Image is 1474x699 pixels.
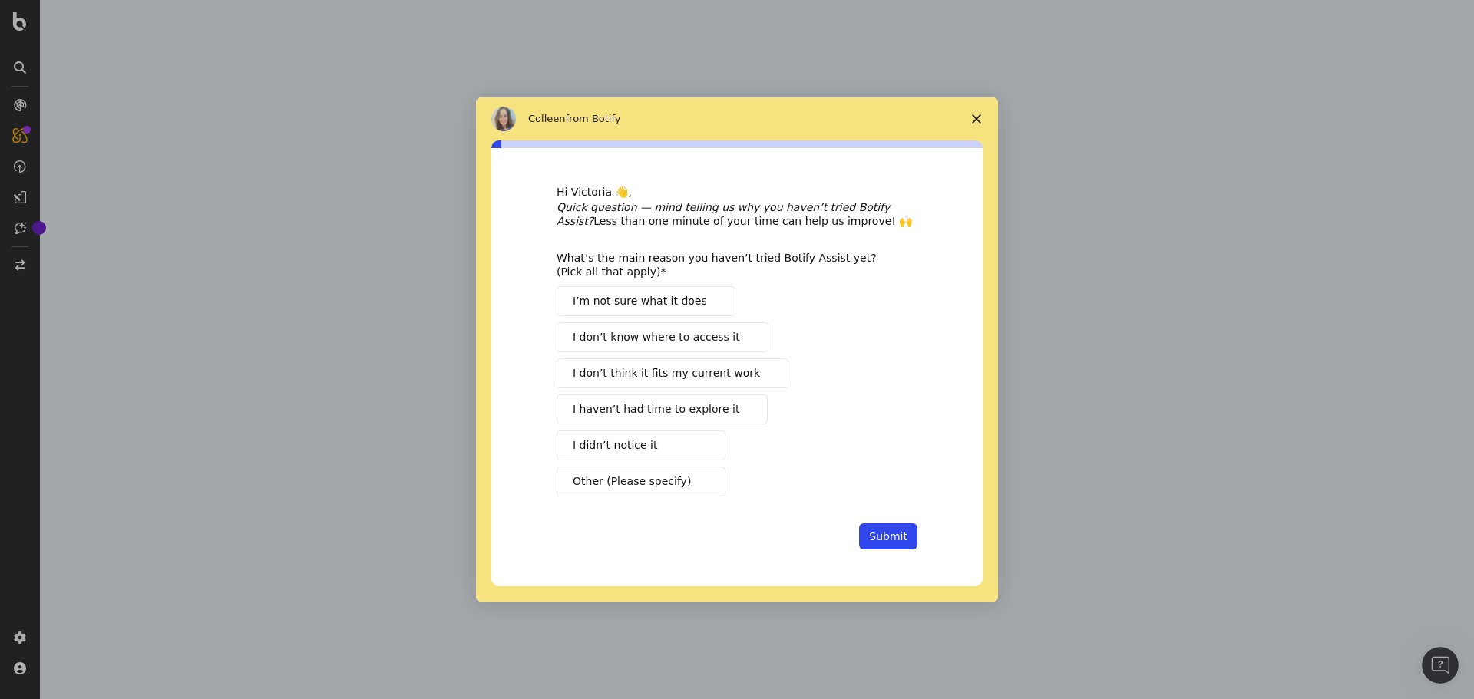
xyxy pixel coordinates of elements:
[573,473,691,490] span: Other (Please specify)
[955,97,998,140] span: Close survey
[557,185,917,200] div: Hi Victoria 👋,
[557,251,894,279] div: What’s the main reason you haven’t tried Botify Assist yet? (Pick all that apply)
[557,200,917,228] div: Less than one minute of your time can help us improve! 🙌
[557,322,768,352] button: I don’t know where to access it
[557,430,725,460] button: I didn’t notice it
[573,365,760,381] span: I don’t think it fits my current work
[557,467,725,496] button: Other (Please specify)
[573,401,739,417] span: I haven’t had time to explore it
[491,107,516,131] img: Profile image for Colleen
[573,437,657,453] span: I didn’t notice it
[859,523,917,549] button: Submit
[528,113,566,124] span: Colleen
[557,358,788,388] button: I don’t think it fits my current work
[557,286,735,316] button: I’m not sure what it does
[566,113,621,124] span: from Botify
[557,394,768,424] button: I haven’t had time to explore it
[573,329,740,345] span: I don’t know where to access it
[557,201,890,227] i: Quick question — mind telling us why you haven’t tried Botify Assist?
[573,293,707,309] span: I’m not sure what it does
